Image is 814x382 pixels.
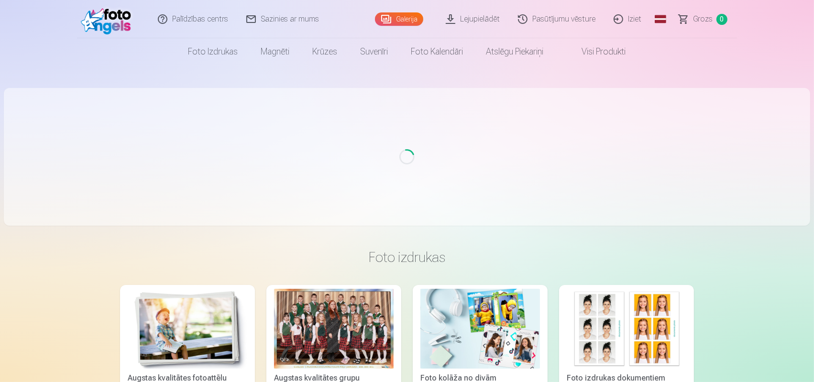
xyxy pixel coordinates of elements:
a: Visi produkti [555,38,638,65]
a: Suvenīri [349,38,400,65]
a: Foto izdrukas [177,38,250,65]
img: Augstas kvalitātes fotoattēlu izdrukas [128,289,247,369]
span: Grozs [693,13,713,25]
img: Foto izdrukas dokumentiem [567,289,686,369]
span: 0 [716,14,727,25]
img: Foto kolāža no divām fotogrāfijām [420,289,540,369]
a: Atslēgu piekariņi [475,38,555,65]
a: Magnēti [250,38,301,65]
a: Galerija [375,12,423,26]
a: Foto kalendāri [400,38,475,65]
img: /fa1 [81,4,136,34]
h3: Foto izdrukas [128,249,686,266]
a: Krūzes [301,38,349,65]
